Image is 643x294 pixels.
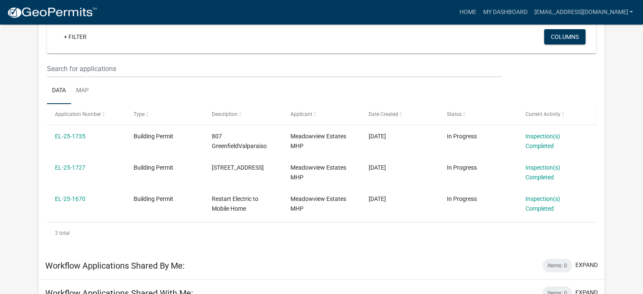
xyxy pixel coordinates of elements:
[369,111,398,117] span: Date Created
[290,164,346,181] span: Meadowview Estates MHP
[290,195,346,212] span: Meadowview Estates MHP
[47,104,125,124] datatable-header-cell: Application Number
[542,259,572,272] div: Items: 0
[525,133,560,149] a: Inspection(s) Completed
[55,164,85,171] a: EL-25-1727
[290,111,312,117] span: Applicant
[439,104,517,124] datatable-header-cell: Status
[212,164,264,171] span: 807 Greenfield LaneValparaiso
[361,104,439,124] datatable-header-cell: Date Created
[447,111,462,117] span: Status
[575,261,598,269] button: expand
[447,195,477,202] span: In Progress
[525,164,560,181] a: Inspection(s) Completed
[134,111,145,117] span: Type
[525,195,560,212] a: Inspection(s) Completed
[447,133,477,140] span: In Progress
[369,195,386,202] span: 09/03/2025
[134,195,173,202] span: Building Permit
[47,223,596,244] div: 3 total
[212,133,267,149] span: 807 GreenfieldValparaiso
[212,111,238,117] span: Description
[290,133,346,149] span: Meadowview Estates MHP
[544,29,586,44] button: Columns
[134,164,173,171] span: Building Permit
[456,4,479,20] a: Home
[47,77,71,104] a: Data
[134,133,173,140] span: Building Permit
[447,164,477,171] span: In Progress
[204,104,282,124] datatable-header-cell: Description
[45,261,185,271] h5: Workflow Applications Shared By Me:
[369,133,386,140] span: 09/09/2025
[55,111,101,117] span: Application Number
[125,104,203,124] datatable-header-cell: Type
[38,7,605,252] div: collapse
[57,29,93,44] a: + Filter
[517,104,596,124] datatable-header-cell: Current Activity
[71,77,94,104] a: Map
[55,195,85,202] a: EL-25-1670
[47,60,502,77] input: Search for applications
[369,164,386,171] span: 09/09/2025
[212,195,258,212] span: Restart Electric to Mobile Home
[525,111,561,117] span: Current Activity
[531,4,636,20] a: [EMAIL_ADDRESS][DOMAIN_NAME]
[55,133,85,140] a: EL-25-1735
[479,4,531,20] a: My Dashboard
[282,104,360,124] datatable-header-cell: Applicant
